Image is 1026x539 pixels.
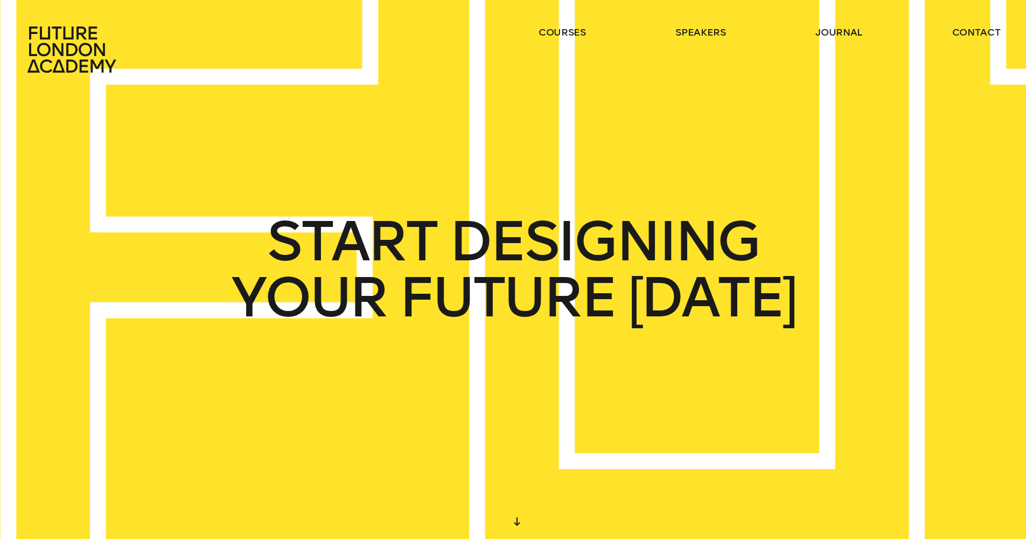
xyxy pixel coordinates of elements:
[815,26,862,39] a: journal
[539,26,586,39] a: courses
[231,269,386,326] span: YOUR
[267,213,436,269] span: START
[449,213,759,269] span: DESIGNING
[627,269,795,326] span: [DATE]
[399,269,615,326] span: FUTURE
[675,26,725,39] a: speakers
[952,26,1001,39] a: contact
